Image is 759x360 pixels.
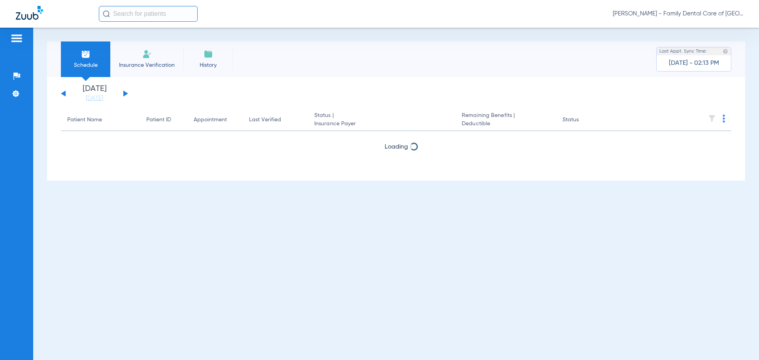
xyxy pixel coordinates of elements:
[708,115,716,123] img: filter.svg
[613,10,743,18] span: [PERSON_NAME] - Family Dental Care of [GEOGRAPHIC_DATA]
[204,49,213,59] img: History
[669,59,719,67] span: [DATE] - 02:13 PM
[99,6,198,22] input: Search for patients
[146,116,181,124] div: Patient ID
[194,116,236,124] div: Appointment
[249,116,281,124] div: Last Verified
[308,109,455,131] th: Status |
[16,6,43,20] img: Zuub Logo
[723,115,725,123] img: group-dot-blue.svg
[189,61,227,69] span: History
[116,61,177,69] span: Insurance Verification
[10,34,23,43] img: hamburger-icon
[71,85,118,102] li: [DATE]
[723,49,728,54] img: last sync help info
[314,120,449,128] span: Insurance Payer
[67,116,102,124] div: Patient Name
[659,47,707,55] span: Last Appt. Sync Time:
[462,120,549,128] span: Deductible
[103,10,110,17] img: Search Icon
[556,109,610,131] th: Status
[455,109,556,131] th: Remaining Benefits |
[249,116,302,124] div: Last Verified
[194,116,227,124] div: Appointment
[67,61,104,69] span: Schedule
[67,116,134,124] div: Patient Name
[71,94,118,102] a: [DATE]
[81,49,91,59] img: Schedule
[142,49,152,59] img: Manual Insurance Verification
[385,144,408,150] span: Loading
[146,116,171,124] div: Patient ID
